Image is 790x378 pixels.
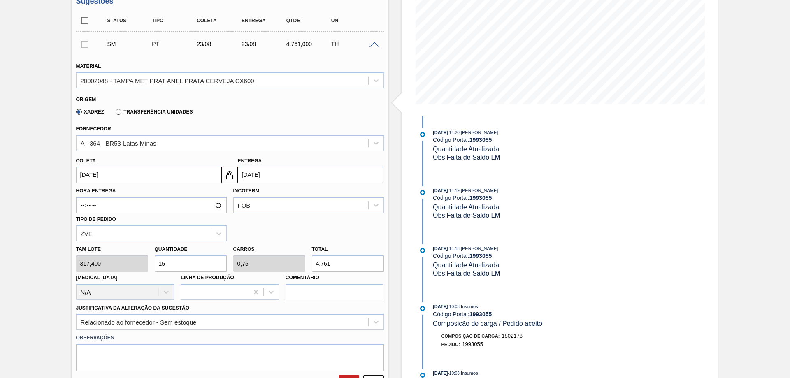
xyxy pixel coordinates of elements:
label: Total [312,246,328,252]
label: Transferência Unidades [116,109,193,115]
img: atual [420,306,425,311]
div: ZVE [81,230,93,237]
div: Código Portal: [433,253,628,259]
label: Tipo de pedido [76,216,116,222]
img: atual [420,190,425,195]
strong: 1993055 [469,195,492,201]
img: atual [420,132,425,137]
div: Tipo [150,18,200,23]
div: Pedido de Transferência [150,41,200,47]
strong: 1993055 [469,137,492,143]
img: atual [420,248,425,253]
div: Relacionado ao fornecedor - Sem estoque [81,319,197,326]
span: : Insumos [460,304,478,309]
span: 1993055 [462,341,483,347]
label: Entrega [238,158,262,164]
label: Observações [76,332,384,344]
div: 4.761,000 [284,41,334,47]
span: Obs: Falta de Saldo LM [433,212,500,219]
input: dd/mm/yyyy [238,167,383,183]
span: : [PERSON_NAME] [460,188,498,193]
label: Tam lote [76,243,148,255]
img: atual [420,373,425,378]
label: Incoterm [233,188,260,194]
label: Carros [233,246,255,252]
span: - 10:03 [448,371,460,376]
span: Quantidade Atualizada [433,146,499,153]
strong: 1993055 [469,253,492,259]
label: Origem [76,97,96,102]
div: Sugestão Manual [105,41,155,47]
span: Quantidade Atualizada [433,204,499,211]
label: Fornecedor [76,126,111,132]
span: : [PERSON_NAME] [460,130,498,135]
label: Coleta [76,158,96,164]
label: Xadrez [76,109,105,115]
div: 23/08/2025 [239,41,289,47]
span: : Insumos [460,371,478,376]
div: 20002048 - TAMPA MET PRAT ANEL PRATA CERVEJA CX600 [81,77,254,84]
span: Obs: Falta de Saldo LM [433,154,500,161]
span: : [PERSON_NAME] [460,246,498,251]
img: locked [225,170,235,180]
div: 23/08/2025 [195,41,244,47]
span: - 14:20 [448,130,460,135]
label: Quantidade [155,246,188,252]
strong: 1993055 [469,311,492,318]
label: [MEDICAL_DATA] [76,275,118,281]
input: dd/mm/yyyy [76,167,221,183]
button: locked [221,167,238,183]
span: Obs: Falta de Saldo LM [433,270,500,277]
div: Entrega [239,18,289,23]
span: Composição de Carga : [441,334,500,339]
span: - 10:03 [448,304,460,309]
div: Status [105,18,155,23]
span: [DATE] [433,246,448,251]
span: - 14:18 [448,246,460,251]
div: Código Portal: [433,195,628,201]
span: Composicão de carga / Pedido aceito [433,320,542,327]
label: Justificativa da Alteração da Sugestão [76,305,190,311]
div: UN [329,18,379,23]
span: Quantidade Atualizada [433,262,499,269]
label: Comentário [286,272,384,284]
div: A - 364 - BR53-Latas Minas [81,139,156,146]
span: 1802178 [502,333,523,339]
div: Código Portal: [433,137,628,143]
span: [DATE] [433,130,448,135]
div: Código Portal: [433,311,628,318]
span: [DATE] [433,371,448,376]
div: Coleta [195,18,244,23]
label: Material [76,63,101,69]
label: Hora Entrega [76,185,227,197]
span: [DATE] [433,304,448,309]
span: [DATE] [433,188,448,193]
label: Linha de Produção [181,275,234,281]
div: Qtde [284,18,334,23]
div: TH [329,41,379,47]
div: FOB [238,202,251,209]
span: - 14:19 [448,188,460,193]
span: Pedido : [441,342,460,347]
